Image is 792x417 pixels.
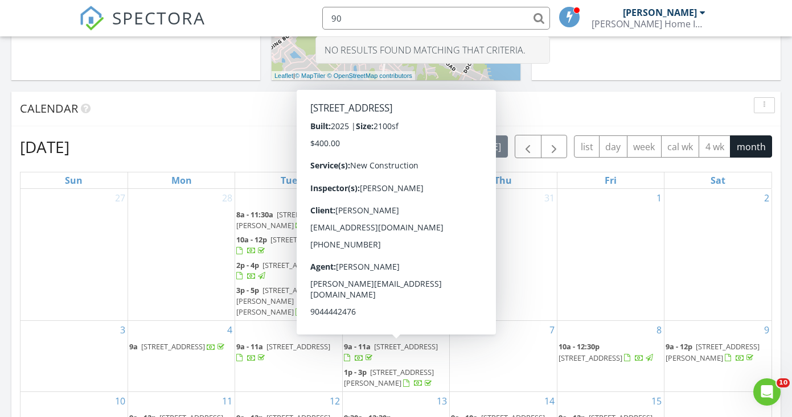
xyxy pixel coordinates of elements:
span: 3p - 5p [236,285,259,295]
a: 8a - 11:30a [STREET_ADDRESS][PERSON_NAME] [236,208,340,233]
a: 3p - 5p [STREET_ADDRESS][PERSON_NAME][PERSON_NAME] [236,285,326,317]
td: Go to July 28, 2025 [128,189,235,321]
iframe: Intercom live chat [753,378,781,406]
span: [STREET_ADDRESS][PERSON_NAME] [344,367,434,388]
span: [STREET_ADDRESS] [378,209,442,220]
td: Go to August 1, 2025 [557,189,664,321]
a: Go to August 3, 2025 [118,321,128,339]
td: Go to August 3, 2025 [20,321,128,392]
button: Next month [541,135,568,158]
a: 10a - 12p [STREET_ADDRESS] [236,234,334,255]
button: list [574,135,600,158]
a: 9a - 12p [STREET_ADDRESS][PERSON_NAME] [666,341,760,362]
a: Monday [169,172,194,188]
td: Go to August 9, 2025 [664,321,772,392]
span: 9a [129,341,138,352]
td: Go to August 6, 2025 [342,321,449,392]
span: 9a - 11a [236,341,263,352]
span: [STREET_ADDRESS] [262,260,326,270]
td: Go to July 30, 2025 [342,189,449,321]
a: Go to July 31, 2025 [542,189,557,207]
td: Go to August 7, 2025 [450,321,557,392]
span: 9a - 12p [666,341,692,352]
a: Go to July 30, 2025 [434,189,449,207]
span: 10a - 12p [344,209,375,220]
a: Go to August 15, 2025 [649,392,664,410]
span: 9a - 11a [344,341,371,352]
span: [STREET_ADDRESS] [374,341,438,352]
a: Saturday [708,172,728,188]
a: SPECTORA [79,15,206,39]
a: Sunday [63,172,85,188]
td: Go to July 29, 2025 [235,189,342,321]
a: 1p - 3p [STREET_ADDRESS][PERSON_NAME] [344,366,448,390]
a: 9a - 12p [STREET_ADDRESS][PERSON_NAME] [666,340,770,365]
td: Go to July 27, 2025 [20,189,128,321]
span: [STREET_ADDRESS][PERSON_NAME] [236,209,340,230]
div: No results found matching that criteria. [316,37,549,63]
button: week [627,135,662,158]
a: 3p - 5p [STREET_ADDRESS][PERSON_NAME][PERSON_NAME] [236,284,340,320]
a: 10a - 12p [STREET_ADDRESS] [344,208,448,233]
a: Go to August 14, 2025 [542,392,557,410]
td: Go to July 31, 2025 [450,189,557,321]
span: 10a - 12p [236,234,267,245]
span: SPECTORA [112,6,206,30]
a: Go to August 2, 2025 [762,189,772,207]
a: 9a [STREET_ADDRESS] [129,340,233,354]
span: 2p - 4p [236,260,259,270]
div: | [272,71,415,81]
a: Tuesday [278,172,299,188]
a: Go to August 11, 2025 [220,392,235,410]
img: The Best Home Inspection Software - Spectora [79,6,104,31]
span: [STREET_ADDRESS] [141,341,205,352]
td: Go to August 5, 2025 [235,321,342,392]
a: 10a - 12:30p [STREET_ADDRESS] [559,340,663,365]
a: Go to July 29, 2025 [327,189,342,207]
a: 9a - 11a [STREET_ADDRESS] [344,341,438,362]
a: Go to August 10, 2025 [113,392,128,410]
span: [STREET_ADDRESS] [559,353,622,363]
span: [STREET_ADDRESS][PERSON_NAME] [666,341,760,362]
span: Calendar [20,101,78,116]
a: Go to August 9, 2025 [762,321,772,339]
a: 10a - 12p [STREET_ADDRESS] [344,209,442,230]
span: 1p - 3p [344,367,367,377]
a: 8a - 11:30a [STREET_ADDRESS][PERSON_NAME] [236,209,340,230]
a: Go to August 5, 2025 [333,321,342,339]
a: Go to August 1, 2025 [654,189,664,207]
a: 9a - 11a [STREET_ADDRESS] [344,340,448,365]
a: Go to August 4, 2025 [225,321,235,339]
button: cal wk [661,135,700,158]
a: 9a - 11a [STREET_ADDRESS] [236,341,330,362]
a: 2p - 4p [STREET_ADDRESS] [236,259,340,283]
td: Go to August 8, 2025 [557,321,664,392]
a: Go to July 27, 2025 [113,189,128,207]
button: 4 wk [699,135,731,158]
a: Wednesday [384,172,408,188]
div: DeFurio Home Inspection [592,18,705,30]
a: Go to August 7, 2025 [547,321,557,339]
a: Thursday [492,172,514,188]
span: 10a - 12:30p [559,341,600,352]
span: [STREET_ADDRESS] [270,234,334,245]
a: 9a [STREET_ADDRESS] [129,341,227,352]
a: Go to July 28, 2025 [220,189,235,207]
a: 2p - 4p [STREET_ADDRESS] [236,260,326,281]
button: day [599,135,627,158]
div: [PERSON_NAME] [623,7,697,18]
a: Leaflet [274,72,293,79]
a: © OpenStreetMap contributors [327,72,412,79]
input: Search everything... [322,7,550,30]
a: Go to August 12, 2025 [327,392,342,410]
span: [STREET_ADDRESS][PERSON_NAME][PERSON_NAME] [236,285,326,317]
span: [STREET_ADDRESS] [266,341,330,352]
a: 9a - 11a [STREET_ADDRESS] [236,340,340,365]
button: month [730,135,772,158]
button: [DATE] [466,135,508,158]
button: Previous month [515,135,541,158]
span: 8a - 11:30a [236,209,273,220]
a: Go to August 8, 2025 [654,321,664,339]
a: © MapTiler [295,72,326,79]
a: Go to August 6, 2025 [440,321,449,339]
